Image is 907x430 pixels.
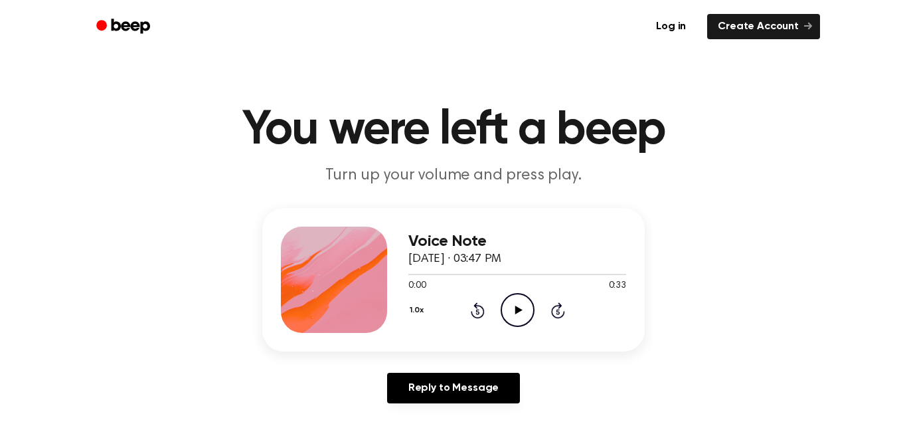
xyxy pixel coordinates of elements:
[408,299,428,322] button: 1.0x
[643,11,699,42] a: Log in
[408,253,501,265] span: [DATE] · 03:47 PM
[387,373,520,403] a: Reply to Message
[408,233,626,251] h3: Voice Note
[609,279,626,293] span: 0:33
[114,106,793,154] h1: You were left a beep
[199,165,708,187] p: Turn up your volume and press play.
[408,279,426,293] span: 0:00
[707,14,820,39] a: Create Account
[87,14,162,40] a: Beep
